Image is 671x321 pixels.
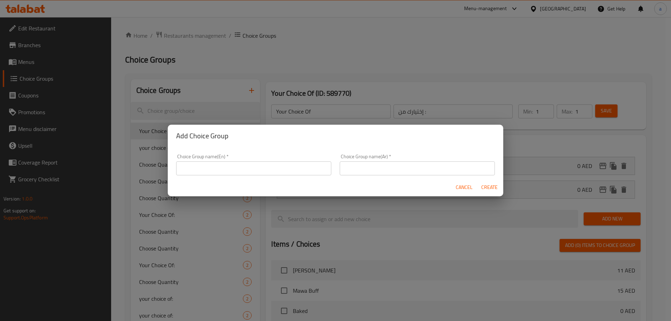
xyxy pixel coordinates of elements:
span: Create [481,183,498,192]
span: Cancel [456,183,472,192]
button: Cancel [453,181,475,194]
h2: Add Choice Group [176,130,495,141]
button: Create [478,181,500,194]
input: Please enter Choice Group name(ar) [340,161,495,175]
input: Please enter Choice Group name(en) [176,161,331,175]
